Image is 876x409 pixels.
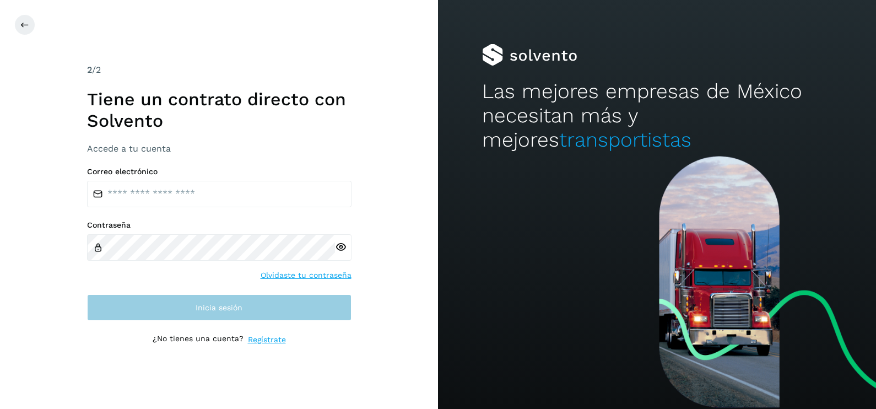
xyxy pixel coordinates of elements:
span: Inicia sesión [196,304,242,311]
label: Contraseña [87,220,352,230]
label: Correo electrónico [87,167,352,176]
h3: Accede a tu cuenta [87,143,352,154]
h1: Tiene un contrato directo con Solvento [87,89,352,131]
span: 2 [87,64,92,75]
span: transportistas [559,128,691,152]
a: Regístrate [248,334,286,346]
h2: Las mejores empresas de México necesitan más y mejores [482,79,832,153]
div: /2 [87,63,352,77]
p: ¿No tienes una cuenta? [153,334,244,346]
a: Olvidaste tu contraseña [261,270,352,281]
button: Inicia sesión [87,294,352,321]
